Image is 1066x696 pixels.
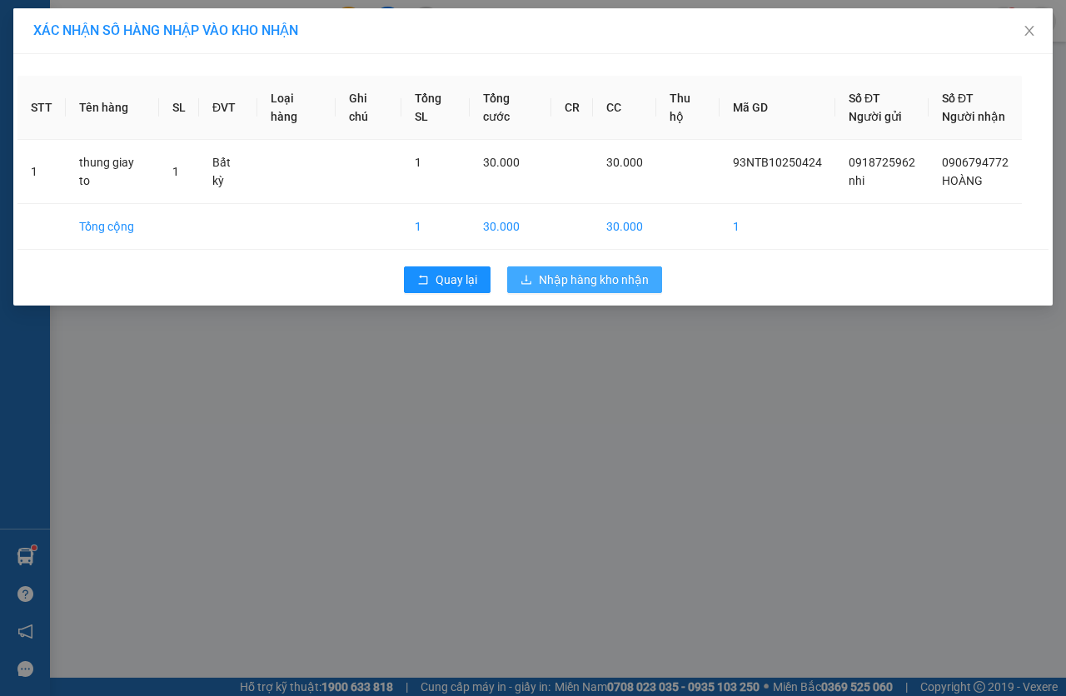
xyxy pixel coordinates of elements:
[942,110,1005,123] span: Người nhận
[470,76,551,140] th: Tổng cước
[12,109,28,127] span: R :
[401,76,470,140] th: Tổng SL
[159,76,199,140] th: SL
[470,204,551,250] td: 30.000
[849,174,864,187] span: nhi
[539,271,649,289] span: Nhập hàng kho nhận
[1023,24,1036,37] span: close
[17,140,66,204] td: 1
[593,204,656,250] td: 30.000
[199,140,257,204] td: Bất kỳ
[154,74,271,97] div: 0906918552
[507,266,662,293] button: downloadNhập hàng kho nhận
[521,274,532,287] span: download
[401,204,470,250] td: 1
[33,22,298,38] span: XÁC NHẬN SỐ HÀNG NHẬP VÀO KHO NHẬN
[14,34,142,57] div: 02543739799
[154,16,194,33] span: Nhận:
[942,174,983,187] span: HOÀNG
[606,156,643,169] span: 30.000
[849,92,880,105] span: Số ĐT
[336,76,401,140] th: Ghi chú
[656,76,720,140] th: Thu hộ
[154,54,271,74] div: TUẤN
[404,266,491,293] button: rollbackQuay lại
[720,204,835,250] td: 1
[14,16,40,33] span: Gửi:
[849,110,902,123] span: Người gửi
[66,76,159,140] th: Tên hàng
[942,92,974,105] span: Số ĐT
[17,76,66,140] th: STT
[436,271,477,289] span: Quay lại
[415,156,421,169] span: 1
[720,76,835,140] th: Mã GD
[849,156,915,169] span: 0918725962
[417,274,429,287] span: rollback
[1006,8,1053,55] button: Close
[172,165,179,178] span: 1
[733,156,822,169] span: 93NTB10250424
[12,107,145,127] div: 30.000
[199,76,257,140] th: ĐVT
[551,76,593,140] th: CR
[14,14,142,34] div: Hàng Bà Rịa
[66,140,159,204] td: thung giay to
[942,156,1009,169] span: 0906794772
[154,14,271,54] div: 93 NTB Q1
[257,76,336,140] th: Loại hàng
[66,204,159,250] td: Tổng cộng
[593,76,656,140] th: CC
[483,156,520,169] span: 30.000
